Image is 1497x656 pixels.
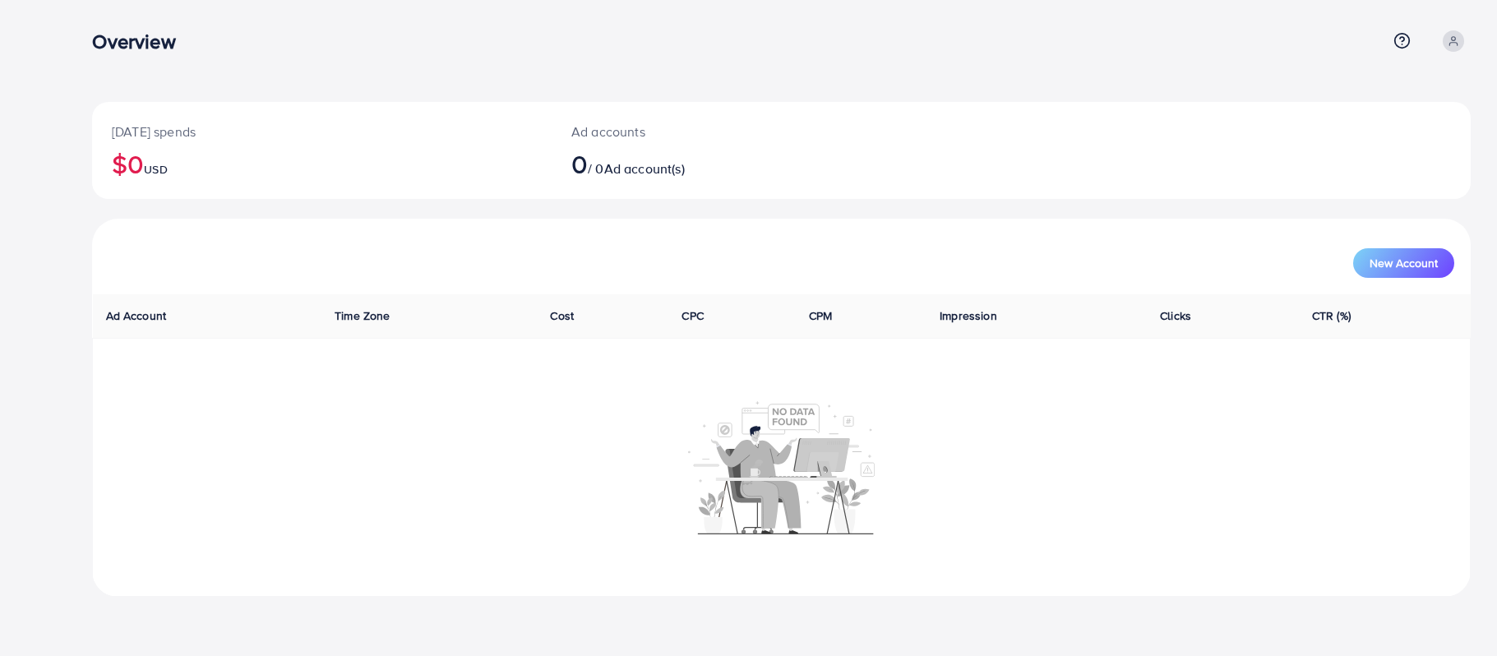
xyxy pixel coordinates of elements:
[809,307,832,324] span: CPM
[1370,257,1438,269] span: New Account
[604,159,685,178] span: Ad account(s)
[571,145,588,182] span: 0
[571,122,876,141] p: Ad accounts
[144,161,167,178] span: USD
[1312,307,1351,324] span: CTR (%)
[335,307,390,324] span: Time Zone
[682,307,703,324] span: CPC
[112,148,532,179] h2: $0
[92,30,188,53] h3: Overview
[688,400,876,534] img: No account
[550,307,574,324] span: Cost
[1353,248,1454,278] button: New Account
[106,307,167,324] span: Ad Account
[571,148,876,179] h2: / 0
[112,122,532,141] p: [DATE] spends
[1160,307,1191,324] span: Clicks
[940,307,997,324] span: Impression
